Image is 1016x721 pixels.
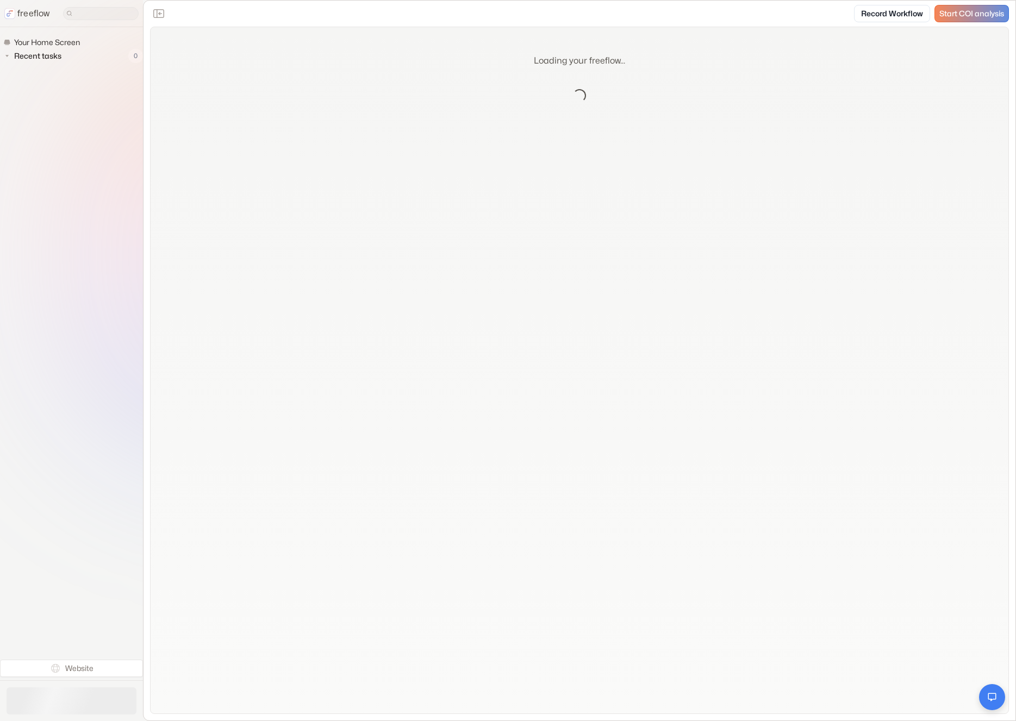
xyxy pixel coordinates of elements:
[17,7,50,20] p: freeflow
[12,37,83,48] span: Your Home Screen
[979,684,1005,710] button: Open chat
[12,51,65,61] span: Recent tasks
[534,54,625,67] p: Loading your freeflow...
[854,5,930,22] a: Record Workflow
[3,36,84,49] a: Your Home Screen
[128,49,143,63] span: 0
[939,9,1004,18] span: Start COI analysis
[934,5,1009,22] a: Start COI analysis
[150,5,167,22] button: Close the sidebar
[4,7,50,20] a: freeflow
[3,49,66,62] button: Recent tasks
